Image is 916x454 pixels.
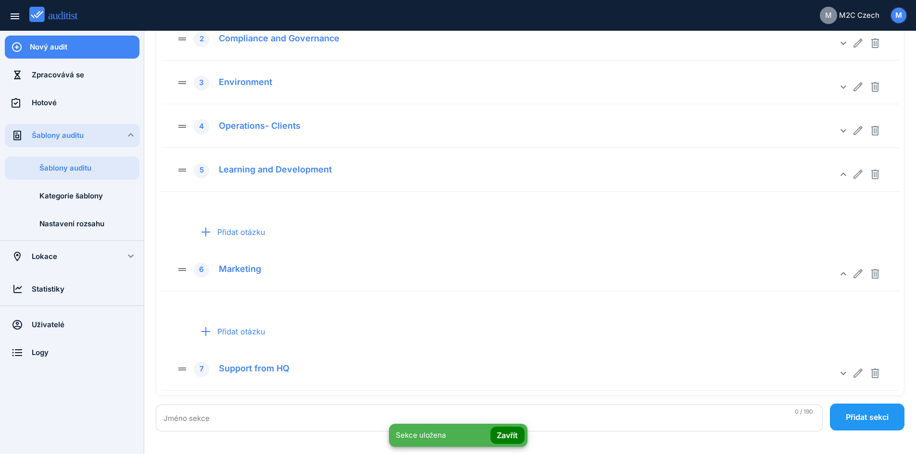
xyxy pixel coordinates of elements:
[32,284,139,294] div: Statistiky
[32,251,113,262] div: Lokace
[389,424,527,447] div: Sekce uložena
[212,30,339,44] div: Compliance and Governance
[176,360,194,375] i: drag_handle
[194,262,209,278] div: 6
[212,261,261,274] div: Marketing
[838,81,849,93] i: keyboard_arrow_down
[32,98,139,108] div: Hotové
[187,213,272,251] div: Přidat otázku
[32,70,139,80] div: Zpracovává se
[39,163,139,173] div: Šablony auditu
[212,161,332,175] div: Learning and Development
[176,30,194,45] i: drag_handle
[838,368,849,379] i: keyboard_arrow_down
[125,129,137,141] i: keyboard_arrow_down
[5,278,139,301] a: Statistiky
[187,313,272,350] div: Přidat otázku
[5,63,139,86] a: Zpracovává se
[212,74,272,87] div: Environment
[5,341,139,364] a: Logy
[838,37,849,49] i: keyboard_arrow_down
[39,191,139,201] div: Kategorie šablony
[212,360,289,374] div: Support from HQ
[176,261,194,275] i: drag_handle
[176,74,194,88] i: drag_handle
[839,10,879,21] span: M2C Czech
[5,124,140,147] a: Šablony auditu
[5,245,113,268] a: Lokace
[32,130,140,141] div: Šablony auditu
[194,75,209,91] div: 3
[32,347,139,358] div: Logy
[176,161,194,176] i: drag_handle
[194,163,209,178] div: 5
[890,7,907,24] button: M
[5,313,139,336] a: Uživatelé
[5,157,139,180] a: Šablony auditu
[39,219,139,229] div: Nastavení rozsahu
[490,427,524,444] button: Zavřít
[194,32,209,47] div: 2
[5,212,139,235] a: Nastavení rozsahu
[838,125,849,136] i: keyboard_arrow_down
[125,250,137,262] i: keyboard_arrow_down
[187,320,272,343] button: Přidat otázku
[163,411,815,426] input: Jméno sekce
[176,118,194,132] i: drag_handle
[5,91,139,114] a: Hotové
[30,42,139,52] div: Nový audit
[29,7,87,23] img: auditist_logo_new.svg
[194,362,209,377] div: 7
[838,268,849,280] i: keyboard_arrow_down
[5,184,139,208] a: Kategorie šablony
[32,319,139,330] div: Uživatelé
[895,10,902,21] span: M
[830,404,904,430] button: Přidat sekci
[825,10,832,21] span: M
[497,429,518,441] div: Zavřít
[9,11,21,22] i: menu
[838,169,849,180] i: keyboard_arrow_down
[212,118,301,131] div: Operations- Clients
[187,221,272,244] button: Přidat otázku
[846,411,889,423] div: Přidat sekci
[194,119,209,135] div: 4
